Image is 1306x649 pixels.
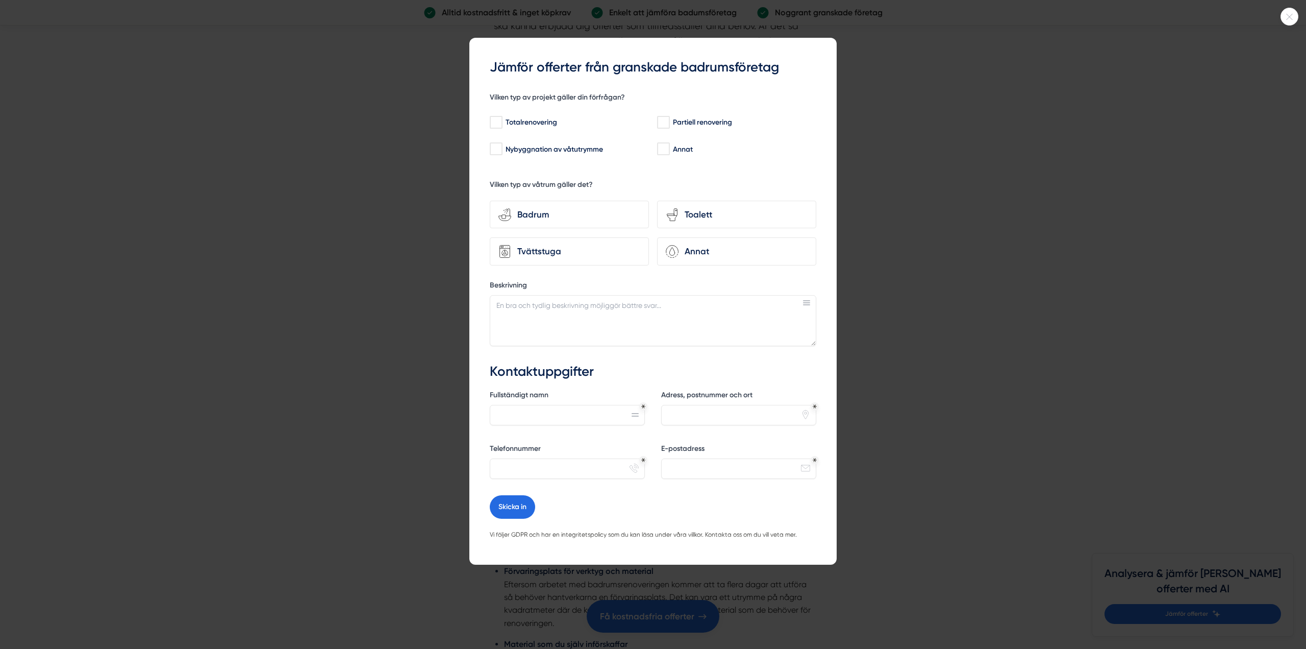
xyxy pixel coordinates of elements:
div: Obligatoriskt [641,458,645,462]
input: Totalrenovering [490,117,501,128]
h5: Vilken typ av projekt gäller din förfrågan? [490,92,625,105]
input: Nybyggnation av våtutrymme [490,144,501,154]
h3: Jämför offerter från granskade badrumsföretag [490,58,816,77]
label: Fullständigt namn [490,390,645,403]
button: Skicka in [490,495,535,519]
p: Vi följer GDPR och har en integritetspolicy som du kan läsa under våra villkor. Kontakta oss om d... [490,530,816,540]
div: Obligatoriskt [641,404,645,408]
h3: Kontaktuppgifter [490,363,816,381]
label: Telefonnummer [490,444,645,456]
label: Adress, postnummer och ort [661,390,816,403]
div: Obligatoriskt [813,404,817,408]
div: Obligatoriskt [813,458,817,462]
label: E-postadress [661,444,816,456]
input: Annat [657,144,669,154]
label: Beskrivning [490,280,816,293]
input: Partiell renovering [657,117,669,128]
h5: Vilken typ av våtrum gäller det? [490,180,593,193]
